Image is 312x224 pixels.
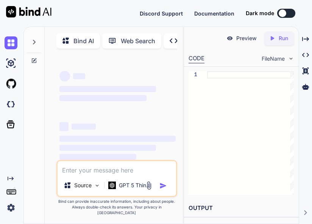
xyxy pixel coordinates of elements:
[73,36,94,45] p: Bind AI
[184,199,299,217] h2: OUTPUT
[5,57,17,70] img: ai-studio
[94,182,100,189] img: Pick Models
[226,35,233,42] img: preview
[119,182,149,189] p: GPT 5 Thin..
[121,36,155,45] p: Web Search
[140,9,183,17] button: Discord Support
[5,98,17,111] img: darkCloudIdeIcon
[59,136,176,142] span: ‌
[262,55,285,63] span: FileName
[5,77,17,90] img: githubLight
[189,54,204,63] div: CODE
[59,154,136,160] span: ‌
[246,9,274,17] span: Dark mode
[74,182,92,189] p: Source
[59,71,70,81] span: ‌
[59,95,147,101] span: ‌
[72,124,96,130] span: ‌
[194,10,234,17] span: Documentation
[5,201,17,214] img: settings
[194,9,234,17] button: Documentation
[5,36,17,49] img: chat
[73,73,85,79] span: ‌
[6,6,51,17] img: Bind AI
[108,182,116,189] img: GPT 5 Thinking High
[145,181,153,190] img: attachment
[59,122,69,131] span: ‌
[189,71,197,78] div: 1
[56,199,178,216] p: Bind can provide inaccurate information, including about people. Always double-check its answers....
[288,55,294,62] img: chevron down
[279,34,288,42] p: Run
[140,10,183,17] span: Discord Support
[59,86,156,92] span: ‌
[159,182,167,190] img: icon
[236,34,257,42] p: Preview
[59,145,156,151] span: ‌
